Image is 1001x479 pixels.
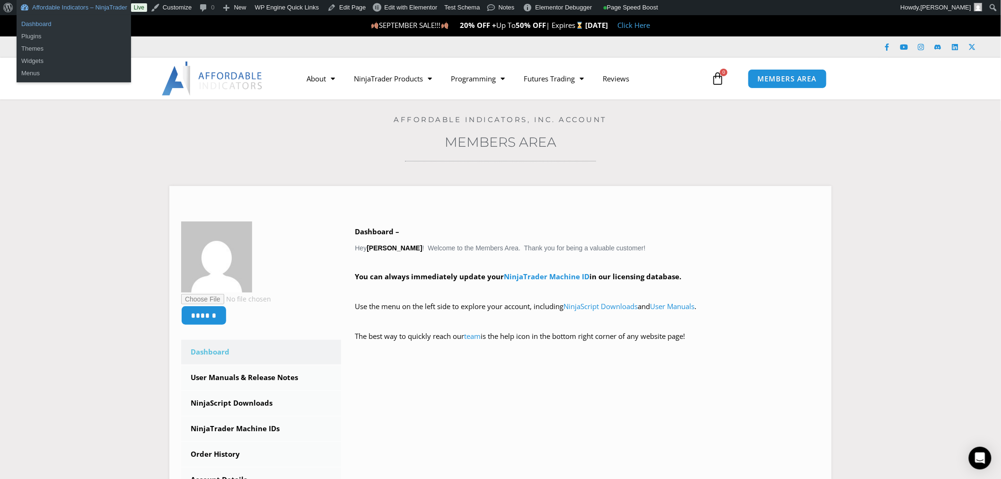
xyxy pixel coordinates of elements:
nav: Menu [297,68,709,89]
span: SEPTEMBER SALE!!! Up To | Expires [371,20,585,30]
strong: [DATE] [586,20,608,30]
a: NinjaTrader Machine ID [504,272,590,281]
a: Reviews [593,68,639,89]
a: NinjaScript Downloads [181,391,341,416]
a: Themes [17,43,131,55]
span: Edit with Elementor [385,4,438,11]
a: NinjaScript Downloads [564,302,638,311]
ul: Affordable Indicators – NinjaTrader [17,40,131,82]
a: Dashboard [181,340,341,364]
img: ⌛ [576,22,583,29]
a: NinjaTrader Products [344,68,441,89]
img: 🍂 [371,22,378,29]
strong: 20% OFF + [460,20,497,30]
strong: You can always immediately update your in our licensing database. [355,272,682,281]
iframe: Customer reviews powered by Trustpilot [140,42,282,52]
span: [PERSON_NAME] [921,4,971,11]
strong: [PERSON_NAME] [367,244,422,252]
img: LogoAI | Affordable Indicators – NinjaTrader [162,62,263,96]
a: User Manuals & Release Notes [181,365,341,390]
img: 🍂 [441,22,448,29]
a: User Manuals [650,302,695,311]
span: MEMBERS AREA [758,75,817,82]
a: Plugins [17,30,131,43]
div: Open Intercom Messenger [969,447,992,470]
a: Menus [17,67,131,80]
a: team [465,331,481,341]
p: The best way to quickly reach our is the help icon in the bottom right corner of any website page! [355,330,820,356]
img: f001ef26cfeba832032fa05eb7a51d5e134d8c0795fe1447f1a4c4a3fd7a8bf6 [181,222,252,293]
b: Dashboard – [355,227,400,236]
a: Members Area [445,134,556,150]
a: MEMBERS AREA [748,69,827,89]
a: Affordable Indicators, Inc. Account [394,115,607,124]
a: Click Here [618,20,650,30]
a: Widgets [17,55,131,67]
a: NinjaTrader Machine IDs [181,417,341,441]
strong: 50% OFF [516,20,546,30]
a: About [297,68,344,89]
a: Order History [181,442,341,467]
a: Live [131,3,147,12]
a: Futures Trading [514,68,593,89]
div: Hey ! Welcome to the Members Area. Thank you for being a valuable customer! [355,225,820,356]
a: 0 [697,65,738,92]
ul: Affordable Indicators – NinjaTrader [17,15,131,45]
span: 0 [720,69,728,76]
a: Programming [441,68,514,89]
a: Dashboard [17,18,131,30]
p: Use the menu on the left side to explore your account, including and . [355,300,820,327]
